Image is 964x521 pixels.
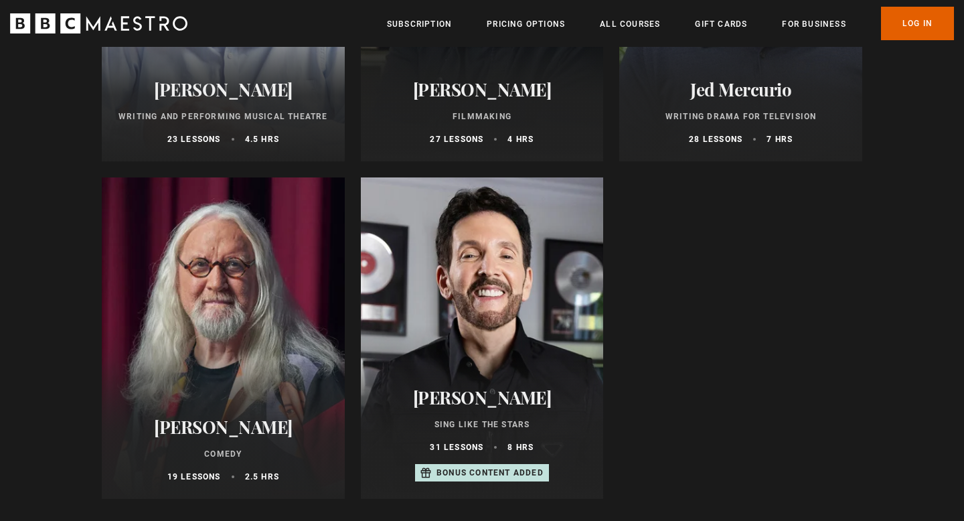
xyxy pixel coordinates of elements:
p: 2.5 hrs [245,471,279,483]
p: Comedy [118,448,329,460]
h2: [PERSON_NAME] [377,387,588,408]
a: [PERSON_NAME] Sing Like the Stars 31 lessons 8 hrs Bonus content added [361,177,604,499]
p: 8 hrs [507,441,534,453]
p: 23 lessons [167,133,221,145]
a: Pricing Options [487,17,565,31]
a: All Courses [600,17,660,31]
a: Subscription [387,17,452,31]
p: 31 lessons [430,441,483,453]
a: [PERSON_NAME] Comedy 19 lessons 2.5 hrs [102,177,345,499]
p: Bonus content added [436,467,544,479]
h2: Jed Mercurio [635,79,846,100]
p: Sing Like the Stars [377,419,588,431]
nav: Primary [387,7,954,40]
h2: [PERSON_NAME] [118,417,329,437]
p: Filmmaking [377,110,588,123]
p: 4.5 hrs [245,133,279,145]
p: Writing and Performing Musical Theatre [118,110,329,123]
h2: [PERSON_NAME] [377,79,588,100]
a: Log In [881,7,954,40]
p: 19 lessons [167,471,221,483]
p: 7 hrs [767,133,793,145]
p: 4 hrs [507,133,534,145]
h2: [PERSON_NAME] [118,79,329,100]
p: Writing Drama for Television [635,110,846,123]
p: 27 lessons [430,133,483,145]
svg: BBC Maestro [10,13,187,33]
p: 28 lessons [689,133,742,145]
a: Gift Cards [695,17,747,31]
a: For business [782,17,846,31]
